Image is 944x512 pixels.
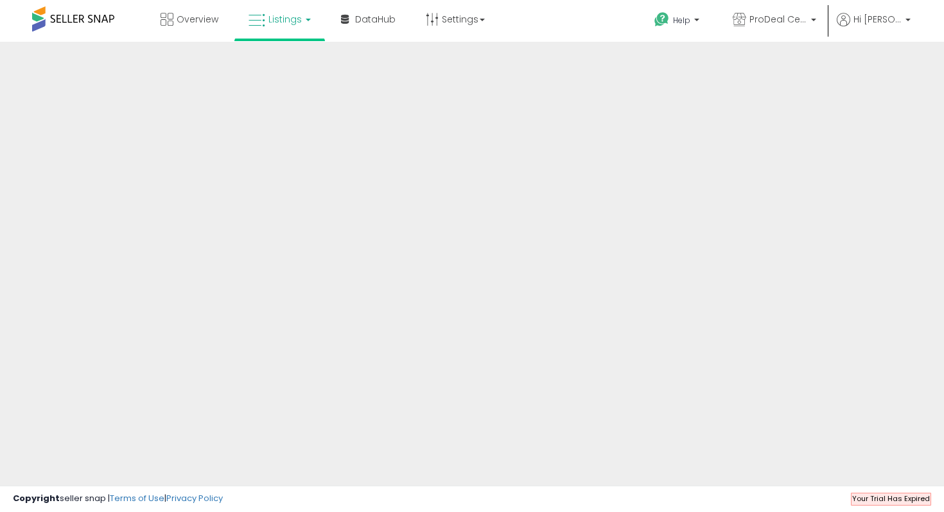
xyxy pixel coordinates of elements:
[852,493,930,504] span: Your Trial Has Expired
[644,2,712,42] a: Help
[166,492,223,504] a: Privacy Policy
[355,13,396,26] span: DataHub
[13,492,60,504] strong: Copyright
[110,492,164,504] a: Terms of Use
[837,13,911,42] a: Hi [PERSON_NAME]
[177,13,218,26] span: Overview
[13,493,223,505] div: seller snap | |
[673,15,690,26] span: Help
[853,13,902,26] span: Hi [PERSON_NAME]
[268,13,302,26] span: Listings
[654,12,670,28] i: Get Help
[749,13,807,26] span: ProDeal Central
